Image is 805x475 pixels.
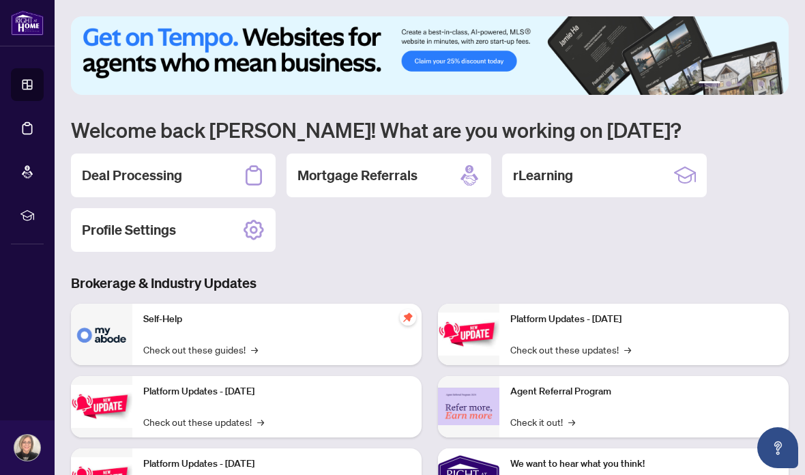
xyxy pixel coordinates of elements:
a: Check out these updates!→ [143,414,264,429]
h2: Profile Settings [82,220,176,240]
p: Platform Updates - [DATE] [510,312,778,327]
img: Agent Referral Program [438,388,499,425]
button: 6 [770,81,775,87]
p: Platform Updates - [DATE] [143,457,411,472]
button: 4 [748,81,753,87]
a: Check it out!→ [510,414,575,429]
button: Open asap [757,427,798,468]
h2: Mortgage Referrals [297,166,418,185]
p: We want to hear what you think! [510,457,778,472]
h2: rLearning [513,166,573,185]
img: Profile Icon [14,435,40,461]
img: logo [11,10,44,35]
p: Agent Referral Program [510,384,778,399]
a: Check out these guides!→ [143,342,258,357]
span: pushpin [400,309,416,326]
h2: Deal Processing [82,166,182,185]
img: Platform Updates - September 16, 2025 [71,385,132,428]
button: 5 [759,81,764,87]
a: Check out these updates!→ [510,342,631,357]
p: Platform Updates - [DATE] [143,384,411,399]
img: Platform Updates - June 23, 2025 [438,313,499,356]
h3: Brokerage & Industry Updates [71,274,789,293]
span: → [251,342,258,357]
img: Self-Help [71,304,132,365]
span: → [257,414,264,429]
button: 3 [737,81,742,87]
span: → [568,414,575,429]
button: 2 [726,81,731,87]
img: Slide 0 [71,16,789,95]
button: 1 [699,81,720,87]
p: Self-Help [143,312,411,327]
span: → [624,342,631,357]
h1: Welcome back [PERSON_NAME]! What are you working on [DATE]? [71,117,789,143]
